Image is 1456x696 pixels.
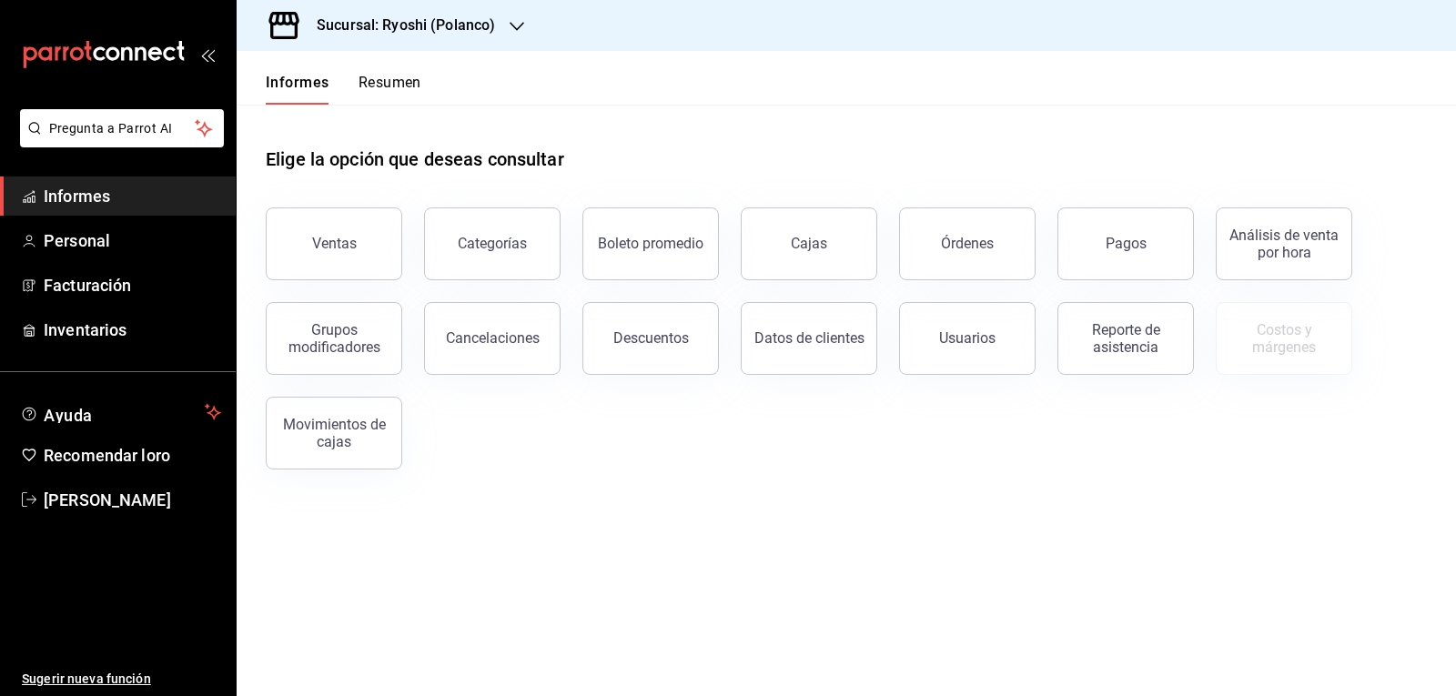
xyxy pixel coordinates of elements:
[899,207,1036,280] button: Órdenes
[49,121,173,136] font: Pregunta a Parrot AI
[44,320,126,339] font: Inventarios
[1057,207,1194,280] button: Pagos
[458,235,527,252] font: Categorías
[1092,321,1160,356] font: Reporte de asistencia
[359,74,421,91] font: Resumen
[424,207,561,280] button: Categorías
[288,321,380,356] font: Grupos modificadores
[44,231,110,250] font: Personal
[266,397,402,469] button: Movimientos de cajas
[266,148,564,170] font: Elige la opción que deseas consultar
[1216,302,1352,375] button: Contrata inventarios para ver este informe
[266,73,421,105] div: pestañas de navegación
[200,47,215,62] button: abrir_cajón_menú
[582,207,719,280] button: Boleto promedio
[22,671,151,686] font: Sugerir nueva función
[1216,207,1352,280] button: Análisis de venta por hora
[1057,302,1194,375] button: Reporte de asistencia
[791,235,828,252] font: Cajas
[1252,321,1316,356] font: Costos y márgenes
[598,235,703,252] font: Boleto promedio
[941,235,994,252] font: Órdenes
[44,490,171,509] font: [PERSON_NAME]
[446,329,540,347] font: Cancelaciones
[20,109,224,147] button: Pregunta a Parrot AI
[266,207,402,280] button: Ventas
[266,74,329,91] font: Informes
[44,276,131,295] font: Facturación
[582,302,719,375] button: Descuentos
[283,416,386,450] font: Movimientos de cajas
[312,235,357,252] font: Ventas
[741,207,877,280] a: Cajas
[939,329,996,347] font: Usuarios
[741,302,877,375] button: Datos de clientes
[1229,227,1339,261] font: Análisis de venta por hora
[44,187,110,206] font: Informes
[317,16,495,34] font: Sucursal: Ryoshi (Polanco)
[13,132,224,151] a: Pregunta a Parrot AI
[754,329,864,347] font: Datos de clientes
[613,329,689,347] font: Descuentos
[1106,235,1147,252] font: Pagos
[424,302,561,375] button: Cancelaciones
[44,446,170,465] font: Recomendar loro
[899,302,1036,375] button: Usuarios
[266,302,402,375] button: Grupos modificadores
[44,406,93,425] font: Ayuda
